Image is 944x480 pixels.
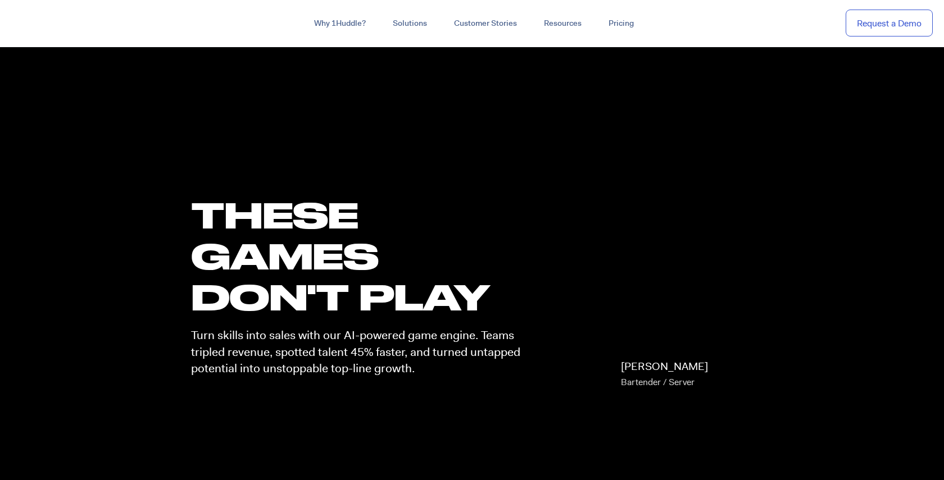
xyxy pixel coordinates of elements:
a: Why 1Huddle? [301,13,379,34]
p: [PERSON_NAME] [621,359,708,390]
span: Bartender / Server [621,376,695,388]
img: ... [11,12,92,34]
a: Request a Demo [846,10,933,37]
a: Resources [530,13,595,34]
a: Customer Stories [441,13,530,34]
a: Pricing [595,13,647,34]
a: Solutions [379,13,441,34]
h1: these GAMES DON'T PLAY [191,194,530,318]
p: Turn skills into sales with our AI-powered game engine. Teams tripled revenue, spotted talent 45%... [191,327,530,377]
